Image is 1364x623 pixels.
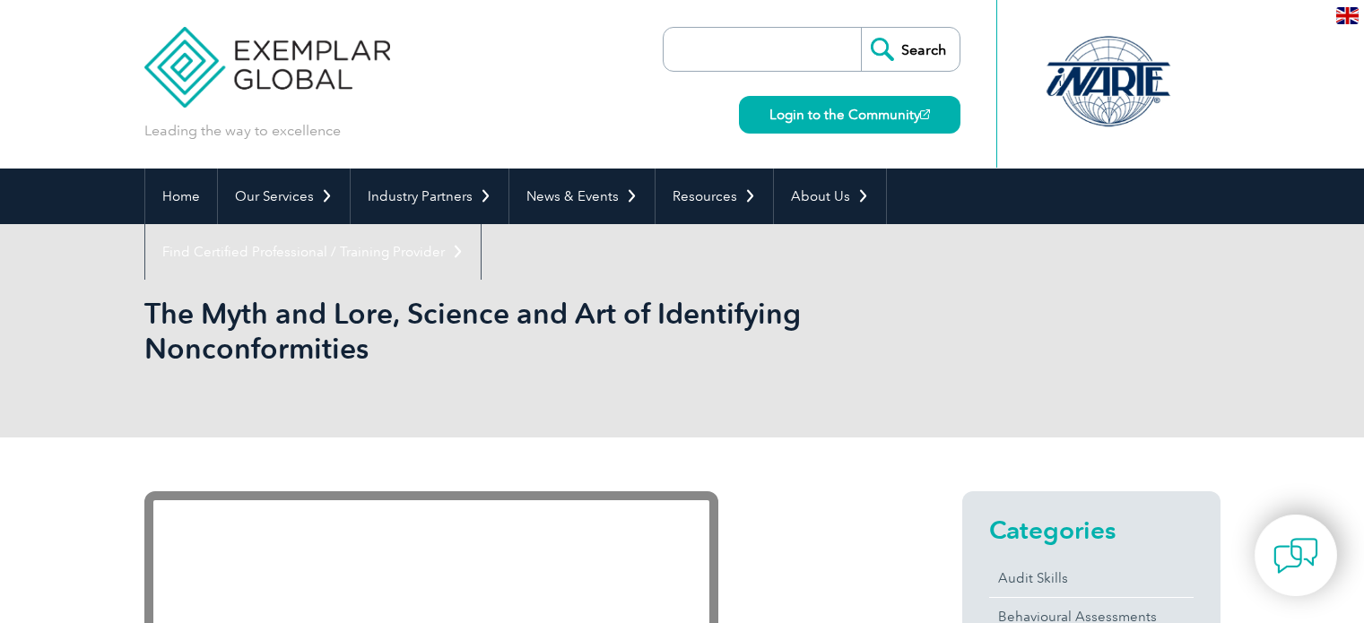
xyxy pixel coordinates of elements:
a: Our Services [218,169,350,224]
a: About Us [774,169,886,224]
h2: Categories [989,515,1194,544]
a: News & Events [509,169,655,224]
a: Find Certified Professional / Training Provider [145,224,481,280]
h1: The Myth and Lore, Science and Art of Identifying Nonconformities [144,296,833,366]
a: Resources [656,169,773,224]
a: Audit Skills [989,559,1194,597]
img: open_square.png [920,109,930,119]
a: Home [145,169,217,224]
input: Search [861,28,960,71]
img: contact-chat.png [1273,533,1318,578]
p: Leading the way to excellence [144,121,341,141]
a: Login to the Community [739,96,960,134]
a: Industry Partners [351,169,508,224]
img: en [1336,7,1359,24]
